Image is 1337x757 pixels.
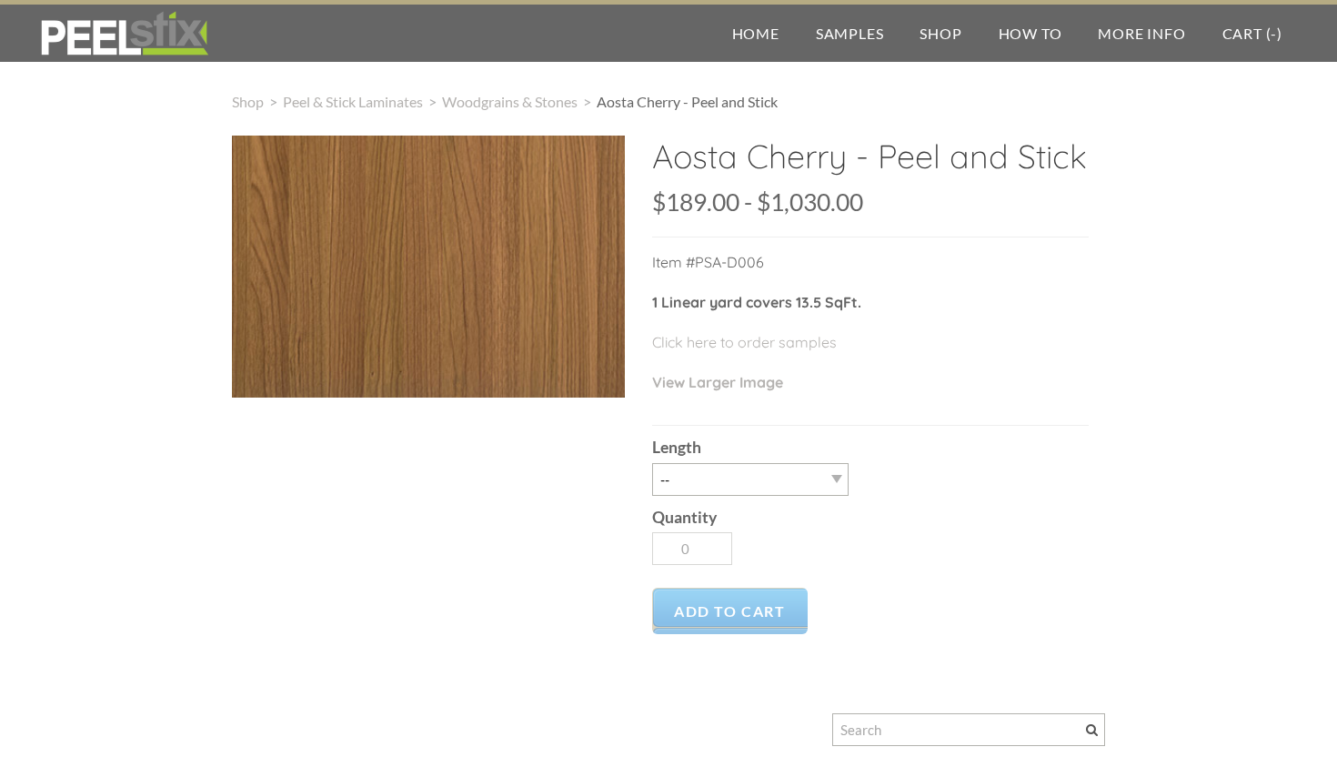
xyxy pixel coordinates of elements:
a: Click here to order samples [652,333,837,351]
a: Samples [798,5,902,62]
img: REFACE SUPPLIES [36,11,212,56]
a: Cart (-) [1204,5,1301,62]
a: More Info [1080,5,1203,62]
span: > [264,93,283,110]
span: > [578,93,597,110]
h2: Aosta Cherry - Peel and Stick [652,136,1089,190]
b: Quantity [652,508,717,527]
input: Search [832,713,1105,746]
a: Add to Cart [652,588,808,634]
a: Peel & Stick Laminates [283,93,423,110]
a: Woodgrains & Stones [442,93,578,110]
a: Home [714,5,798,62]
b: Length [652,438,701,457]
span: > [423,93,442,110]
p: Item #PSA-D006 [652,251,1089,291]
a: Shop [232,93,264,110]
strong: 1 Linear yard covers 13.5 SqFt. [652,293,861,311]
a: Shop [901,5,980,62]
a: How To [980,5,1081,62]
span: - [1271,25,1277,42]
span: $189.00 - $1,030.00 [652,187,863,217]
a: View Larger Image [652,373,783,391]
span: Search [1086,724,1098,736]
span: Aosta Cherry - Peel and Stick [597,93,778,110]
